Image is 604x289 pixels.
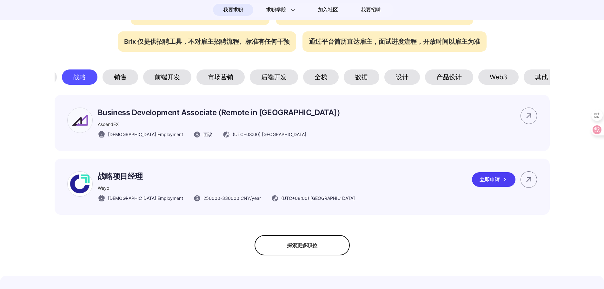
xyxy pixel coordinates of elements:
[303,69,339,85] div: 全栈
[62,69,97,85] div: 战略
[143,69,191,85] div: 前端开发
[203,195,261,201] span: 250000 - 330000 CNY /year
[108,131,183,138] span: [DEMOGRAPHIC_DATA] Employment
[478,69,519,85] div: Web3
[98,185,109,191] span: Wayo
[196,69,245,85] div: 市场营销
[425,69,473,85] div: 产品设计
[266,6,286,14] span: 求职学院
[250,69,298,85] div: 后端开发
[524,69,559,85] div: 其他
[255,235,350,255] div: 探索更多职位
[302,31,487,52] div: 通过平台简历直达雇主，面试进度流程，开放时间以雇主为准
[472,172,521,187] a: 立即申请
[361,6,381,14] span: 我要招聘
[344,69,379,85] div: 数据
[318,5,338,15] span: 加入社区
[98,171,355,181] p: 战略项目经理
[118,31,296,52] div: Brix 仅提供招聘工具，不对雇主招聘流程、标准有任何干预
[233,131,306,138] span: (UTC+08:00) [GEOGRAPHIC_DATA]
[472,172,515,187] div: 立即申请
[223,5,243,15] span: 我要求职
[203,131,212,138] span: 面议
[98,108,344,118] p: Business Development Associate (Remote in [GEOGRAPHIC_DATA]）
[103,69,138,85] div: 销售
[108,195,183,201] span: [DEMOGRAPHIC_DATA] Employment
[98,122,119,127] span: AscendEX
[281,195,355,201] span: (UTC+08:00) [GEOGRAPHIC_DATA]
[384,69,420,85] div: 设计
